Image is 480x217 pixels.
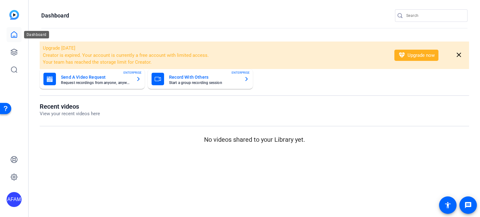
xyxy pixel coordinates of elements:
[61,81,131,85] mat-card-subtitle: Request recordings from anyone, anywhere
[41,12,69,19] h1: Dashboard
[40,69,145,89] button: Send A Video RequestRequest recordings from anyone, anywhereENTERPRISE
[406,12,462,19] input: Search
[40,110,100,117] p: View your recent videos here
[394,50,438,61] button: Upgrade now
[169,73,239,81] mat-card-title: Record With Others
[232,70,250,75] span: ENTERPRISE
[9,10,19,20] img: blue-gradient.svg
[148,69,253,89] button: Record With OthersStart a group recording sessionENTERPRISE
[464,201,472,209] mat-icon: message
[40,135,469,144] p: No videos shared to your Library yet.
[61,73,131,81] mat-card-title: Send A Video Request
[43,52,386,59] li: Creator is expired. Your account is currently a free account with limited access.
[398,52,406,59] mat-icon: diamond
[43,59,386,66] li: Your team has reached the storage limit for Creator.
[7,192,22,207] div: AFAM
[43,45,75,51] span: Upgrade [DATE]
[169,81,239,85] mat-card-subtitle: Start a group recording session
[444,201,452,209] mat-icon: accessibility
[24,31,49,38] div: Dashboard
[40,103,100,110] h1: Recent videos
[123,70,142,75] span: ENTERPRISE
[455,51,463,59] mat-icon: close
